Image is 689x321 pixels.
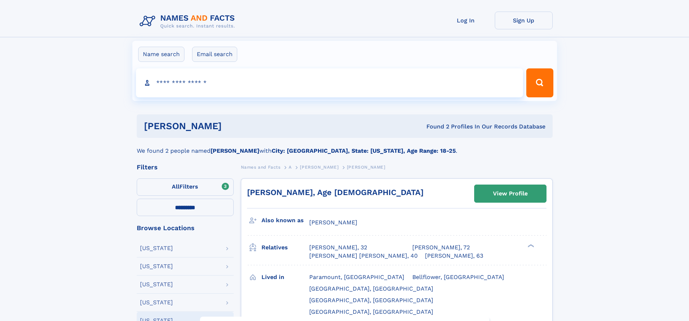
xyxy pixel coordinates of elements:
a: [PERSON_NAME], 32 [309,244,367,252]
div: Filters [137,164,234,170]
div: We found 2 people named with . [137,138,553,155]
label: Filters [137,178,234,196]
span: [PERSON_NAME] [309,219,357,226]
a: Sign Up [495,12,553,29]
label: Email search [192,47,237,62]
button: Search Button [526,68,553,97]
span: All [172,183,179,190]
a: View Profile [475,185,546,202]
div: [US_STATE] [140,263,173,269]
a: [PERSON_NAME], 72 [412,244,470,252]
a: A [289,162,292,172]
span: A [289,165,292,170]
a: [PERSON_NAME], Age [DEMOGRAPHIC_DATA] [247,188,424,197]
span: [PERSON_NAME] [300,165,339,170]
a: [PERSON_NAME], 63 [425,252,483,260]
a: Log In [437,12,495,29]
div: [US_STATE] [140,300,173,305]
a: [PERSON_NAME] [300,162,339,172]
b: [PERSON_NAME] [210,147,259,154]
a: Names and Facts [241,162,281,172]
span: [GEOGRAPHIC_DATA], [GEOGRAPHIC_DATA] [309,308,433,315]
div: Found 2 Profiles In Our Records Database [324,123,545,131]
a: [PERSON_NAME] [PERSON_NAME], 40 [309,252,418,260]
div: Browse Locations [137,225,234,231]
label: Name search [138,47,184,62]
h3: Also known as [261,214,309,227]
h1: [PERSON_NAME] [144,122,324,131]
span: [GEOGRAPHIC_DATA], [GEOGRAPHIC_DATA] [309,297,433,304]
span: Bellflower, [GEOGRAPHIC_DATA] [412,274,504,280]
div: ❯ [526,244,535,248]
img: Logo Names and Facts [137,12,241,31]
input: search input [136,68,523,97]
span: [PERSON_NAME] [347,165,386,170]
span: Paramount, [GEOGRAPHIC_DATA] [309,274,404,280]
h3: Lived in [261,271,309,283]
span: [GEOGRAPHIC_DATA], [GEOGRAPHIC_DATA] [309,285,433,292]
b: City: [GEOGRAPHIC_DATA], State: [US_STATE], Age Range: 18-25 [272,147,456,154]
div: [US_STATE] [140,245,173,251]
div: [US_STATE] [140,282,173,287]
h3: Relatives [261,241,309,254]
div: View Profile [493,185,528,202]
